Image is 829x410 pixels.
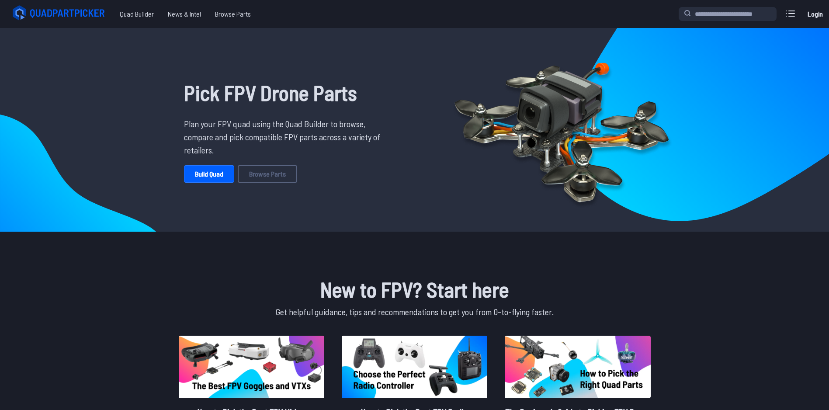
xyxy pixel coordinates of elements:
p: Get helpful guidance, tips and recommendations to get you from 0-to-flying faster. [177,305,652,318]
img: Quadcopter [436,42,687,217]
h1: New to FPV? Start here [177,274,652,305]
p: Plan your FPV quad using the Quad Builder to browse, compare and pick compatible FPV parts across... [184,117,387,156]
h1: Pick FPV Drone Parts [184,77,387,108]
a: Quad Builder [113,5,161,23]
a: News & Intel [161,5,208,23]
img: image of post [342,336,487,398]
a: Login [805,5,826,23]
img: image of post [505,336,650,398]
a: Browse Parts [208,5,258,23]
a: Build Quad [184,165,234,183]
img: image of post [179,336,324,398]
a: Browse Parts [238,165,297,183]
